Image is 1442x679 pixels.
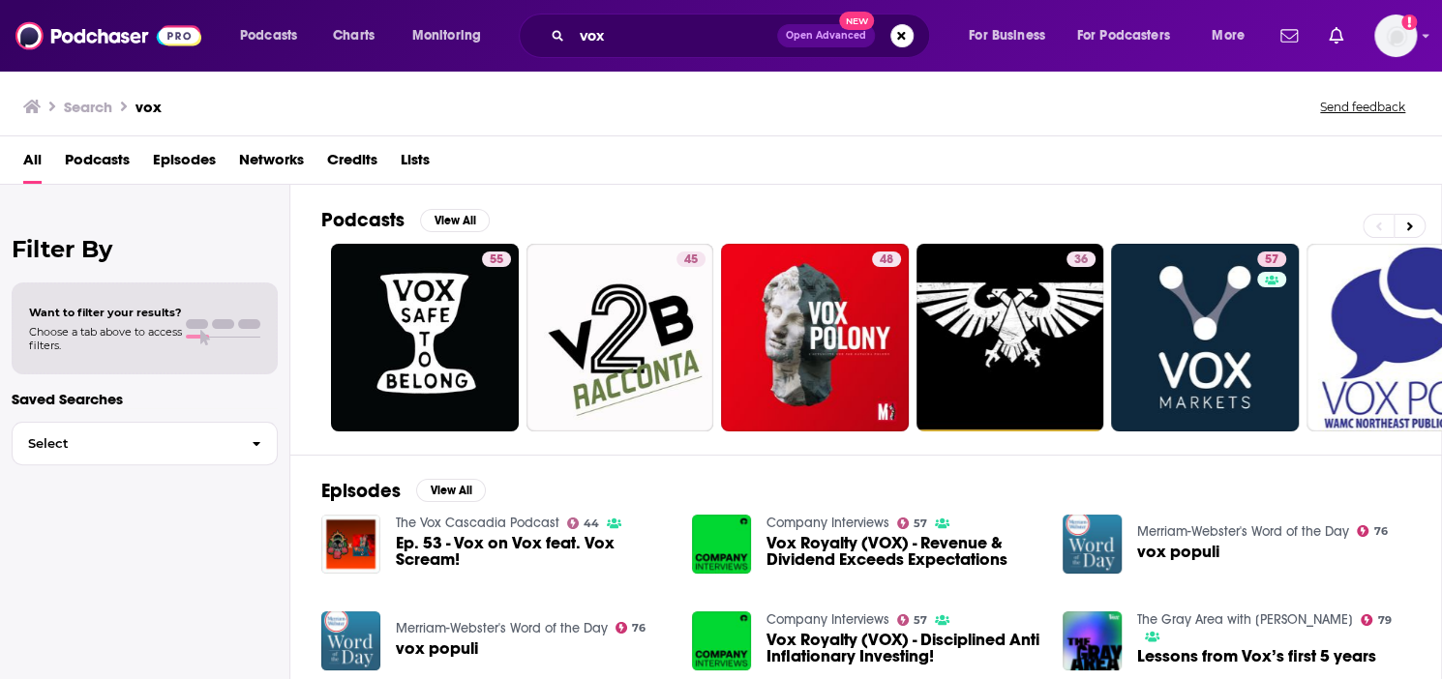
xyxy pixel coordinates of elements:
[490,251,503,270] span: 55
[1273,19,1306,52] a: Show notifications dropdown
[399,20,506,51] button: open menu
[632,624,646,633] span: 76
[526,244,714,431] a: 45
[1063,611,1122,670] img: Lessons from Vox’s first 5 years
[567,517,600,529] a: 44
[1357,525,1388,537] a: 76
[1137,544,1219,560] a: vox populi
[1374,15,1417,57] button: Show profile menu
[1377,616,1391,625] span: 79
[65,144,130,184] a: Podcasts
[153,144,216,184] a: Episodes
[692,515,751,574] img: Vox Royalty (VOX) - Revenue & Dividend Exceeds Expectations
[914,616,927,625] span: 57
[1374,15,1417,57] img: User Profile
[12,422,278,465] button: Select
[721,244,909,431] a: 48
[1321,19,1351,52] a: Show notifications dropdown
[240,22,297,49] span: Podcasts
[537,14,948,58] div: Search podcasts, credits, & more...
[420,209,490,232] button: View All
[321,515,380,574] img: Ep. 53 - Vox on Vox feat. Vox Scream!
[321,479,401,503] h2: Episodes
[135,98,162,116] h3: vox
[29,306,182,319] span: Want to filter your results?
[839,12,874,30] span: New
[412,22,481,49] span: Monitoring
[766,535,1039,568] a: Vox Royalty (VOX) - Revenue & Dividend Exceeds Expectations
[321,611,380,670] img: vox populi
[226,20,322,51] button: open menu
[321,208,490,232] a: PodcastsView All
[1077,22,1170,49] span: For Podcasters
[766,611,889,628] a: Company Interviews
[766,632,1039,664] a: Vox Royalty (VOX) - Disciplined Anti Inflationary Investing!
[1212,22,1245,49] span: More
[1198,20,1269,51] button: open menu
[12,390,278,408] p: Saved Searches
[584,519,599,528] span: 44
[914,519,927,528] span: 57
[1137,648,1376,664] a: Lessons from Vox’s first 5 years
[916,244,1104,431] a: 36
[786,31,866,41] span: Open Advanced
[1361,614,1392,626] a: 79
[320,20,386,51] a: Charts
[955,20,1069,51] button: open menu
[969,22,1045,49] span: For Business
[23,144,42,184] a: All
[1065,20,1198,51] button: open menu
[897,517,928,529] a: 57
[1373,527,1387,536] span: 76
[616,622,646,634] a: 76
[1401,15,1417,30] svg: Add a profile image
[1314,99,1411,115] button: Send feedback
[416,479,486,502] button: View All
[12,235,278,263] h2: Filter By
[1265,251,1278,270] span: 57
[880,251,893,270] span: 48
[1063,515,1122,574] img: vox populi
[321,479,486,503] a: EpisodesView All
[64,98,112,116] h3: Search
[1257,251,1286,267] a: 57
[482,251,511,267] a: 55
[321,208,405,232] h2: Podcasts
[396,515,559,531] a: The Vox Cascadia Podcast
[15,17,201,54] img: Podchaser - Follow, Share and Rate Podcasts
[239,144,304,184] a: Networks
[572,20,777,51] input: Search podcasts, credits, & more...
[897,614,928,626] a: 57
[1137,523,1349,540] a: Merriam-Webster's Word of the Day
[327,144,377,184] a: Credits
[872,251,901,267] a: 48
[766,515,889,531] a: Company Interviews
[396,535,669,568] a: Ep. 53 - Vox on Vox feat. Vox Scream!
[676,251,706,267] a: 45
[777,24,875,47] button: Open AdvancedNew
[331,244,519,431] a: 55
[684,251,698,270] span: 45
[692,611,751,670] img: Vox Royalty (VOX) - Disciplined Anti Inflationary Investing!
[396,640,478,657] a: vox populi
[1066,251,1096,267] a: 36
[401,144,430,184] a: Lists
[13,437,236,450] span: Select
